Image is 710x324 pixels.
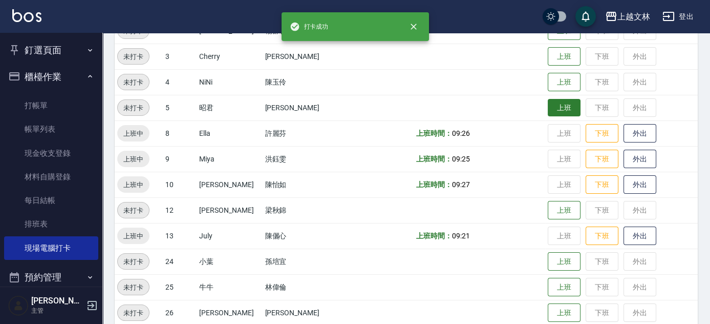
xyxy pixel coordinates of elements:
button: 預約管理 [4,264,98,291]
td: 25 [163,274,197,300]
span: 未打卡 [118,103,149,113]
td: 林偉倫 [263,274,348,300]
span: 未打卡 [118,51,149,62]
a: 帳單列表 [4,117,98,141]
button: 上越文林 [601,6,654,27]
button: 下班 [586,124,618,143]
b: 上班時間： [416,129,452,137]
span: 未打卡 [118,256,149,267]
span: 未打卡 [118,308,149,318]
a: 每日結帳 [4,189,98,212]
button: 上班 [548,278,580,297]
button: 外出 [623,175,656,194]
span: 09:27 [452,180,470,189]
td: Ella [197,120,262,146]
td: 小葉 [197,249,262,274]
button: save [575,6,596,27]
td: 4 [163,69,197,95]
b: 上班時間： [416,180,452,189]
td: 昭君 [197,95,262,120]
span: 未打卡 [118,77,149,88]
button: 登出 [658,7,698,26]
button: close [402,15,425,38]
span: 上班中 [117,179,149,190]
td: 梁秋錦 [263,197,348,223]
button: 下班 [586,150,618,169]
span: 09:21 [452,232,470,240]
img: Person [8,295,29,316]
a: 打帳單 [4,94,98,117]
div: 上越文林 [617,10,650,23]
span: 上班中 [117,154,149,165]
td: 洪鈺雯 [263,146,348,172]
td: July [197,223,262,249]
td: 12 [163,197,197,223]
td: 13 [163,223,197,249]
button: 外出 [623,227,656,246]
img: Logo [12,9,41,22]
button: 上班 [548,47,580,66]
td: [PERSON_NAME] [197,172,262,197]
button: 上班 [548,252,580,271]
button: 上班 [548,73,580,92]
span: 上班中 [117,128,149,139]
td: 3 [163,44,197,69]
td: 24 [163,249,197,274]
span: 09:25 [452,155,470,163]
a: 材料自購登錄 [4,165,98,189]
a: 現場電腦打卡 [4,236,98,260]
td: [PERSON_NAME] [197,197,262,223]
td: 10 [163,172,197,197]
td: 5 [163,95,197,120]
button: 櫃檯作業 [4,64,98,90]
h5: [PERSON_NAME] [31,296,83,306]
td: 9 [163,146,197,172]
td: 孫培宜 [263,249,348,274]
span: 上班中 [117,231,149,241]
button: 上班 [548,303,580,322]
button: 上班 [548,99,580,117]
span: 打卡成功 [290,22,329,32]
td: 陳玉伶 [263,69,348,95]
td: [PERSON_NAME] [263,95,348,120]
td: 許麗芬 [263,120,348,146]
b: 上班時間： [416,155,452,163]
td: Miya [197,146,262,172]
td: [PERSON_NAME] [263,44,348,69]
a: 排班表 [4,212,98,236]
button: 下班 [586,227,618,246]
td: 牛牛 [197,274,262,300]
button: 外出 [623,124,656,143]
button: 下班 [586,175,618,194]
button: 上班 [548,201,580,220]
td: 8 [163,120,197,146]
button: 釘選頁面 [4,37,98,64]
span: 09:26 [452,129,470,137]
span: 未打卡 [118,205,149,216]
td: 陳儷心 [263,223,348,249]
span: 未打卡 [118,282,149,293]
td: 陳怡如 [263,172,348,197]
p: 主管 [31,306,83,315]
button: 外出 [623,150,656,169]
a: 現金收支登錄 [4,141,98,165]
td: Cherry [197,44,262,69]
b: 上班時間： [416,232,452,240]
td: NiNi [197,69,262,95]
